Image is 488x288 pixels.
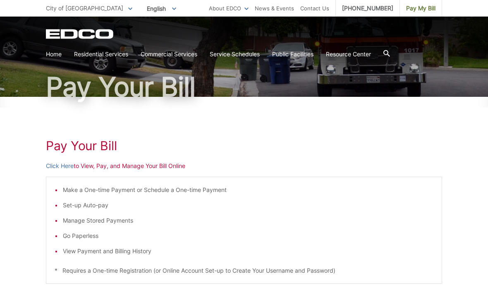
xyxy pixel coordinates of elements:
a: Residential Services [74,50,128,59]
a: About EDCO [209,4,249,13]
h1: Pay Your Bill [46,74,442,100]
p: * Requires a One-time Registration (or Online Account Set-up to Create Your Username and Password) [55,266,433,275]
span: Pay My Bill [406,4,435,13]
a: Resource Center [326,50,371,59]
a: Click Here [46,161,74,170]
p: to View, Pay, and Manage Your Bill Online [46,161,442,170]
a: News & Events [255,4,294,13]
li: View Payment and Billing History [63,247,433,256]
a: Service Schedules [210,50,260,59]
span: City of [GEOGRAPHIC_DATA] [46,5,123,12]
li: Go Paperless [63,231,433,240]
a: Commercial Services [141,50,197,59]
span: English [141,2,182,15]
li: Manage Stored Payments [63,216,433,225]
h1: Pay Your Bill [46,138,442,153]
a: Home [46,50,62,59]
a: Public Facilities [272,50,313,59]
a: Contact Us [300,4,329,13]
a: EDCD logo. Return to the homepage. [46,29,115,39]
li: Set-up Auto-pay [63,201,433,210]
li: Make a One-time Payment or Schedule a One-time Payment [63,185,433,194]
